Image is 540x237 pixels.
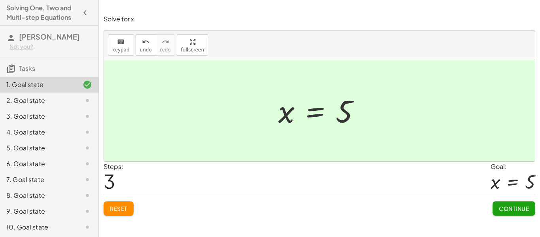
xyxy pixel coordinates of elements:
[6,80,70,89] div: 1. Goal state
[136,34,156,56] button: undoundo
[83,112,92,121] i: Task not started.
[6,159,70,169] div: 6. Goal state
[83,191,92,200] i: Task not started.
[160,47,171,53] span: redo
[491,162,535,171] div: Goal:
[142,37,149,47] i: undo
[110,205,127,212] span: Reset
[6,191,70,200] div: 8. Goal state
[6,222,70,232] div: 10. Goal state
[6,112,70,121] div: 3. Goal state
[177,34,208,56] button: fullscreen
[83,222,92,232] i: Task not started.
[83,127,92,137] i: Task not started.
[156,34,175,56] button: redoredo
[9,43,92,51] div: Not you?
[162,37,169,47] i: redo
[83,207,92,216] i: Task not started.
[6,175,70,184] div: 7. Goal state
[83,159,92,169] i: Task not started.
[104,15,535,24] p: Solve for x.
[104,169,115,193] span: 3
[83,96,92,105] i: Task not started.
[83,175,92,184] i: Task not started.
[117,37,125,47] i: keyboard
[181,47,204,53] span: fullscreen
[83,80,92,89] i: Task finished and correct.
[140,47,152,53] span: undo
[108,34,134,56] button: keyboardkeypad
[6,143,70,153] div: 5. Goal state
[6,96,70,105] div: 2. Goal state
[104,162,123,171] label: Steps:
[493,201,535,216] button: Continue
[6,127,70,137] div: 4. Goal state
[19,64,35,72] span: Tasks
[6,207,70,216] div: 9. Goal state
[112,47,130,53] span: keypad
[499,205,529,212] span: Continue
[19,32,80,41] span: [PERSON_NAME]
[83,143,92,153] i: Task not started.
[6,3,78,22] h4: Solving One, Two and Multi-step Equations
[104,201,134,216] button: Reset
